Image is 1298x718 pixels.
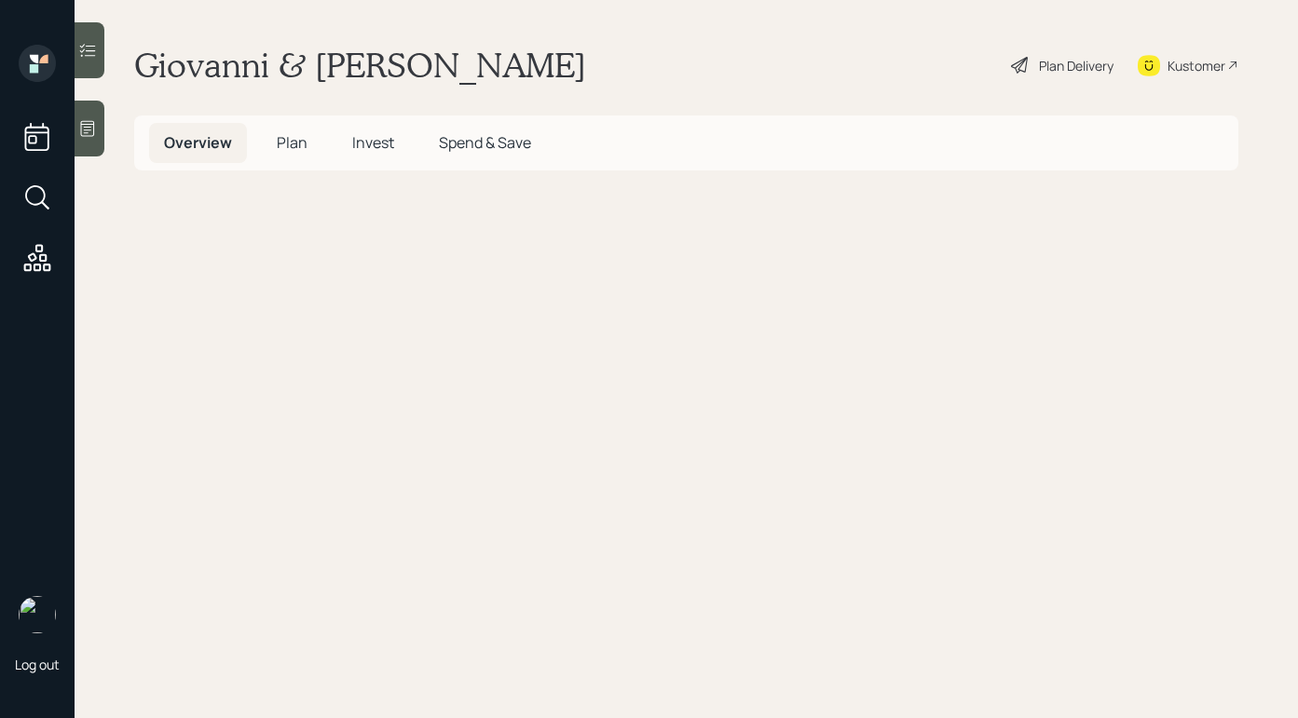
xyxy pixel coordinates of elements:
[1168,56,1225,75] div: Kustomer
[1039,56,1114,75] div: Plan Delivery
[15,656,60,673] div: Log out
[439,132,531,153] span: Spend & Save
[352,132,394,153] span: Invest
[134,45,586,86] h1: Giovanni & [PERSON_NAME]
[277,132,307,153] span: Plan
[19,596,56,633] img: aleksandra-headshot.png
[164,132,232,153] span: Overview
